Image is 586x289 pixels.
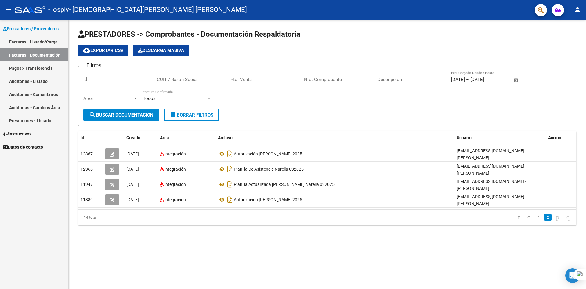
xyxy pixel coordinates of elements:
[78,210,177,225] div: 14 total
[226,164,234,174] i: Descargar documento
[466,77,469,82] span: –
[215,131,454,144] datatable-header-cell: Archivo
[126,167,139,172] span: [DATE]
[164,109,219,121] button: Borrar Filtros
[457,179,526,191] span: [EMAIL_ADDRESS][DOMAIN_NAME] - [PERSON_NAME]
[157,131,215,144] datatable-header-cell: Area
[126,135,140,140] span: Creado
[515,214,523,221] a: go to first page
[548,135,561,140] span: Acción
[574,6,581,13] mat-icon: person
[83,96,133,101] span: Área
[525,214,533,221] a: go to previous page
[124,131,157,144] datatable-header-cell: Creado
[169,111,177,118] mat-icon: delete
[457,164,526,176] span: [EMAIL_ADDRESS][DOMAIN_NAME] - [PERSON_NAME]
[5,6,12,13] mat-icon: menu
[78,45,128,56] button: Exportar CSV
[143,96,156,101] span: Todos
[126,197,139,202] span: [DATE]
[234,197,302,202] span: Autorización [PERSON_NAME] 2025
[3,25,59,32] span: Prestadores / Proveedores
[89,111,96,118] mat-icon: search
[3,131,31,137] span: Instructivos
[83,61,104,70] h3: Filtros
[48,3,69,17] span: - ospiv
[226,195,234,205] i: Descargar documento
[81,197,93,202] span: 11889
[226,149,234,159] i: Descargar documento
[81,182,93,187] span: 11947
[544,214,552,221] a: 2
[234,167,304,172] span: Planilla De Asistencia Narella 032025
[457,148,526,160] span: [EMAIL_ADDRESS][DOMAIN_NAME] - [PERSON_NAME]
[234,182,335,187] span: Planilla Actualizada [PERSON_NAME] Narella 022025
[234,151,302,156] span: Autorización [PERSON_NAME] 2025
[81,167,93,172] span: 12366
[78,131,103,144] datatable-header-cell: Id
[169,112,213,118] span: Borrar Filtros
[81,151,93,156] span: 12367
[534,212,543,223] li: page 1
[457,135,472,140] span: Usuario
[164,151,186,156] span: Integración
[89,112,154,118] span: Buscar Documentacion
[470,77,500,82] input: End date
[133,45,189,56] button: Descarga Masiva
[133,45,189,56] app-download-masive: Descarga masiva de comprobantes (adjuntos)
[83,46,90,54] mat-icon: cloud_download
[164,167,186,172] span: Integración
[564,214,572,221] a: go to last page
[451,77,465,82] input: Start date
[565,268,580,283] div: Open Intercom Messenger
[81,135,84,140] span: Id
[513,76,520,83] button: Open calendar
[160,135,169,140] span: Area
[69,3,247,17] span: - [DEMOGRAPHIC_DATA][PERSON_NAME] [PERSON_NAME]
[83,48,124,53] span: Exportar CSV
[83,109,159,121] button: Buscar Documentacion
[218,135,233,140] span: Archivo
[126,182,139,187] span: [DATE]
[138,48,184,53] span: Descarga Masiva
[546,131,576,144] datatable-header-cell: Acción
[126,151,139,156] span: [DATE]
[543,212,552,223] li: page 2
[3,144,43,150] span: Datos de contacto
[164,182,186,187] span: Integración
[454,131,546,144] datatable-header-cell: Usuario
[535,214,542,221] a: 1
[457,194,526,206] span: [EMAIL_ADDRESS][DOMAIN_NAME] - [PERSON_NAME]
[78,30,300,39] span: PRESTADORES -> Comprobantes - Documentación Respaldatoria
[553,214,562,221] a: go to next page
[226,180,234,189] i: Descargar documento
[164,197,186,202] span: Integración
